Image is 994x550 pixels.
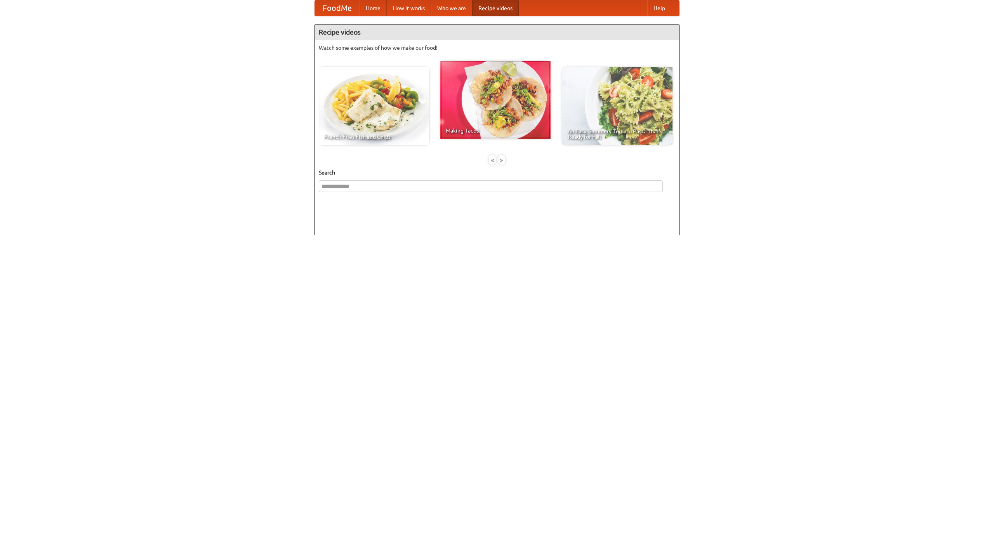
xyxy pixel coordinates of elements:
[319,169,675,176] h5: Search
[440,61,551,139] a: Making Tacos
[647,0,671,16] a: Help
[472,0,519,16] a: Recipe videos
[568,129,667,140] span: An Easy, Summery Tomato Pasta That's Ready for Fall
[315,24,679,40] h4: Recipe videos
[324,134,424,140] span: French Fries Fish and Chips
[498,155,505,165] div: »
[387,0,431,16] a: How it works
[360,0,387,16] a: Home
[446,128,545,133] span: Making Tacos
[489,155,496,165] div: «
[431,0,472,16] a: Who we are
[315,0,360,16] a: FoodMe
[319,67,429,145] a: French Fries Fish and Chips
[319,44,675,52] p: Watch some examples of how we make our food!
[562,67,673,145] a: An Easy, Summery Tomato Pasta That's Ready for Fall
